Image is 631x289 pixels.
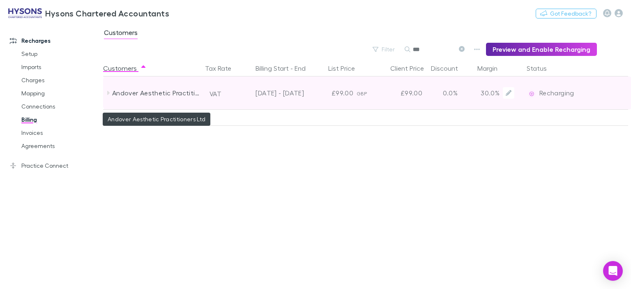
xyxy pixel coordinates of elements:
a: Charges [13,74,108,87]
button: Billing Start - End [256,60,315,76]
div: 1 customer [103,109,202,126]
button: Discount [431,60,468,76]
div: [DATE] - [DATE] [237,76,304,109]
button: Client Price [390,60,434,76]
button: Filter [368,44,400,54]
div: Open Intercom Messenger [603,261,623,281]
a: Recharges [2,34,108,47]
button: Preview and Enable Recharging [486,43,597,56]
a: Practice Connect [2,159,108,172]
button: List Price [328,60,365,76]
a: Hysons Chartered Accountants [3,3,174,23]
button: VAT [206,87,225,100]
div: £99.00 [376,76,426,109]
div: Andover Aesthetic Practitioners Ltd [112,76,199,109]
span: Recharging [539,89,574,97]
button: Status [527,60,557,76]
a: Invoices [13,126,108,139]
a: Connections [13,100,108,113]
p: 30.0% [478,88,500,98]
div: £99.00 [307,76,357,109]
a: Setup [13,47,108,60]
div: 0.0% [426,76,475,109]
a: Imports [13,60,108,74]
span: Customers [104,28,138,39]
a: Mapping [13,87,108,100]
button: Customers [103,60,147,76]
button: Got Feedback? [536,9,596,18]
h3: Hysons Chartered Accountants [45,8,169,18]
span: GBP [357,90,367,97]
button: Tax Rate [205,60,241,76]
img: Hysons Chartered Accountants's Logo [8,8,42,18]
a: Agreements [13,139,108,153]
img: Recharging [527,90,536,98]
button: Edit [503,87,514,99]
button: Margin [477,60,507,76]
a: Billing [13,113,108,126]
